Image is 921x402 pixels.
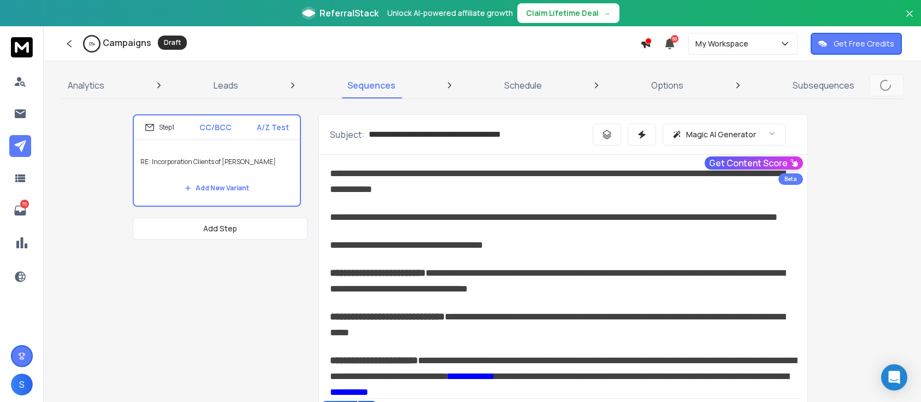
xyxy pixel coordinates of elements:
button: S [11,374,33,395]
button: Get Content Score [705,156,803,170]
a: Schedule [498,72,548,98]
div: Open Intercom Messenger [881,364,907,391]
a: Analytics [61,72,111,98]
div: Step 1 [145,123,174,132]
a: Subsequences [786,72,861,98]
p: Magic AI Generator [686,129,756,140]
a: Leads [207,72,245,98]
button: Close banner [902,7,917,33]
div: Draft [158,36,187,50]
p: Sequences [347,79,395,92]
p: Options [651,79,683,92]
p: Subject: [330,128,364,141]
p: Unlock AI-powered affiliate growth [387,8,513,19]
li: Step1CC/BCCA/Z TestRE: Incorporation Clients of [PERSON_NAME]Add New Variant [133,114,301,207]
button: Magic AI Generator [663,124,786,145]
span: → [603,8,611,19]
p: Schedule [504,79,542,92]
p: Analytics [68,79,104,92]
p: RE: Incorporation Clients of [PERSON_NAME] [140,147,293,177]
p: My Workspace [695,38,753,49]
p: Get Free Credits [834,38,894,49]
p: Leads [214,79,238,92]
span: 50 [671,35,678,43]
a: Sequences [341,72,402,98]
a: 75 [9,200,31,222]
p: 75 [20,200,29,208]
button: Add Step [133,218,308,240]
button: Get Free Credits [811,33,902,55]
a: Options [645,72,690,98]
button: Claim Lifetime Deal→ [517,3,619,23]
span: ReferralStack [320,7,379,20]
button: Add New Variant [176,177,258,199]
div: Beta [778,173,803,185]
p: A/Z Test [257,122,289,133]
p: CC/BCC [199,122,232,133]
p: Subsequences [793,79,854,92]
h1: Campaigns [103,36,151,49]
p: 0 % [89,40,95,47]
